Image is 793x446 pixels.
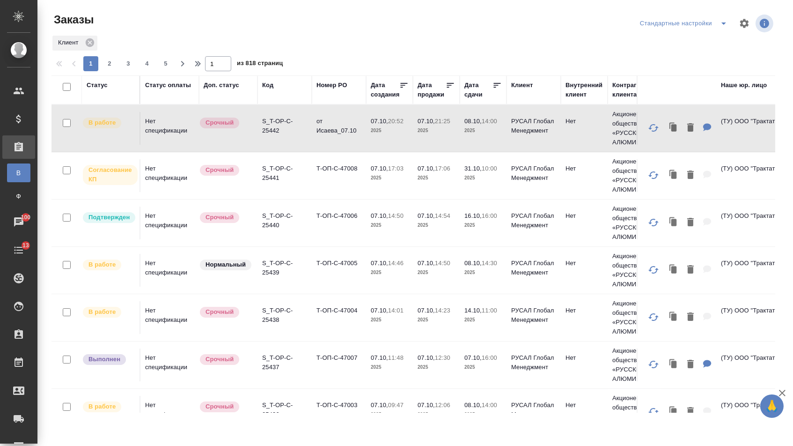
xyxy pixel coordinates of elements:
[121,56,136,71] button: 3
[435,212,450,219] p: 14:54
[52,36,97,51] div: Клиент
[642,117,665,139] button: Обновить
[418,212,435,219] p: 07.10,
[464,173,502,183] p: 2025
[371,173,408,183] p: 2025
[82,117,135,129] div: Выставляет ПМ после принятия заказа от КМа
[199,259,253,271] div: Статус по умолчанию для стандартных заказов
[371,165,388,172] p: 07.10,
[565,164,603,173] p: Нет
[140,56,154,71] button: 4
[418,118,435,125] p: 07.10,
[665,166,683,185] button: Клонировать
[121,59,136,68] span: 3
[721,81,767,90] div: Наше юр. лицо
[199,164,253,177] div: Выставляется автоматически, если на указанный объем услуг необходимо больше времени в стандартном...
[204,81,239,90] div: Доп. статус
[435,354,450,361] p: 12:30
[82,306,135,319] div: Выставляет ПМ после принятия заказа от КМа
[88,118,116,127] p: В работе
[464,315,502,325] p: 2025
[482,165,497,172] p: 10:00
[511,81,533,90] div: Клиент
[418,173,455,183] p: 2025
[2,238,35,262] a: 13
[388,401,404,409] p: 09:47
[371,307,388,314] p: 07.10,
[511,117,556,135] p: РУСАЛ Глобал Менеджмент
[418,410,455,419] p: 2025
[418,401,435,409] p: 07.10,
[665,119,683,138] button: Клонировать
[482,354,497,361] p: 16:00
[612,252,657,289] p: Акционерное общество «РУССКИЙ АЛЮМИНИ...
[418,268,455,277] p: 2025
[371,401,388,409] p: 07.10,
[388,354,404,361] p: 11:48
[683,355,698,374] button: Удалить
[565,401,603,410] p: Нет
[683,260,698,280] button: Удалить
[418,315,455,325] p: 2025
[418,81,446,99] div: Дата продажи
[371,260,388,267] p: 07.10,
[464,307,482,314] p: 14.10,
[464,118,482,125] p: 08.10,
[683,213,698,232] button: Удалить
[371,212,388,219] p: 07.10,
[88,402,116,411] p: В работе
[82,401,135,413] div: Выставляет ПМ после принятия заказа от КМа
[464,401,482,409] p: 08.10,
[482,260,497,267] p: 14:30
[435,307,450,314] p: 14:23
[140,59,154,68] span: 4
[464,126,502,135] p: 2025
[262,306,307,325] p: S_T-OP-C-25438
[511,211,556,230] p: РУСАЛ Глобал Менеджмент
[12,168,26,178] span: В
[435,118,450,125] p: 21:25
[511,164,556,183] p: РУСАЛ Глобал Менеджмент
[88,213,130,222] p: Подтвержден
[511,306,556,325] p: РУСАЛ Глобал Менеджмент
[665,260,683,280] button: Клонировать
[371,354,388,361] p: 07.10,
[760,394,784,418] button: 🙏
[158,56,173,71] button: 5
[140,301,199,334] td: Нет спецификации
[435,260,450,267] p: 14:50
[418,126,455,135] p: 2025
[464,268,502,277] p: 2025
[312,159,366,192] td: Т-ОП-С-47008
[665,402,683,422] button: Клонировать
[371,221,408,230] p: 2025
[418,221,455,230] p: 2025
[206,260,246,269] p: Нормальный
[418,307,435,314] p: 07.10,
[565,306,603,315] p: Нет
[206,307,234,317] p: Срочный
[88,260,116,269] p: В работе
[612,110,657,147] p: Акционерное общество «РУССКИЙ АЛЮМИНИ...
[262,81,273,90] div: Код
[418,260,435,267] p: 07.10,
[82,259,135,271] div: Выставляет ПМ после принятия заказа от КМа
[140,207,199,239] td: Нет спецификации
[435,401,450,409] p: 12:06
[140,349,199,381] td: Нет спецификации
[158,59,173,68] span: 5
[312,112,366,145] td: от Исаева_07.10
[482,118,497,125] p: 14:00
[206,402,234,411] p: Срочный
[58,38,82,47] p: Клиент
[482,401,497,409] p: 14:00
[464,81,492,99] div: Дата сдачи
[683,119,698,138] button: Удалить
[418,363,455,372] p: 2025
[145,81,191,90] div: Статус оплаты
[12,192,26,201] span: Ф
[262,353,307,372] p: S_T-OP-C-25437
[642,306,665,328] button: Обновить
[82,211,135,224] div: Выставляет КМ после уточнения всех необходимых деталей и получения согласия клиента на запуск. С ...
[418,165,435,172] p: 07.10,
